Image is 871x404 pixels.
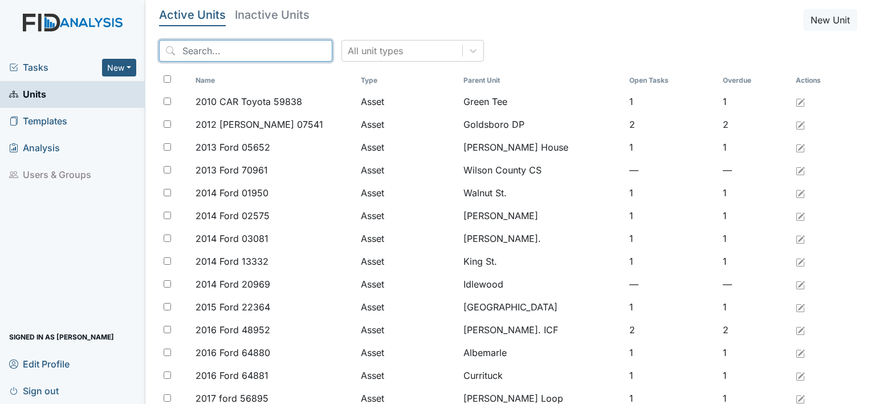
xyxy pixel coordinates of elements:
input: Toggle All Rows Selected [164,75,171,83]
td: 1 [625,204,719,227]
span: Templates [9,112,67,130]
a: Edit [796,323,805,337]
td: — [625,159,719,181]
td: Walnut St. [459,181,624,204]
a: Edit [796,346,805,359]
th: Toggle SortBy [718,71,791,90]
a: Edit [796,140,805,154]
span: 2013 Ford 70961 [196,163,268,177]
td: 1 [625,181,719,204]
a: Edit [796,118,805,131]
td: — [718,159,791,181]
td: 1 [718,204,791,227]
td: Asset [356,136,459,159]
td: 1 [625,364,719,387]
td: 1 [625,136,719,159]
td: [PERSON_NAME]. ICF [459,318,624,341]
a: Edit [796,300,805,314]
button: New Unit [803,9,857,31]
td: 1 [625,90,719,113]
td: Asset [356,318,459,341]
a: Edit [796,254,805,268]
td: 1 [718,181,791,204]
span: Units [9,86,46,103]
span: Analysis [9,139,60,157]
button: New [102,59,136,76]
td: Asset [356,364,459,387]
td: 2 [718,318,791,341]
td: 2 [625,113,719,136]
td: 1 [625,296,719,318]
td: Currituck [459,364,624,387]
div: All unit types [348,44,403,58]
span: 2014 Ford 20969 [196,277,270,291]
td: 1 [718,227,791,250]
span: 2014 Ford 01950 [196,186,268,200]
td: Green Tee [459,90,624,113]
td: Goldsboro DP [459,113,624,136]
td: 1 [718,250,791,273]
input: Search... [159,40,332,62]
td: Asset [356,181,459,204]
td: 1 [625,250,719,273]
h5: Inactive Units [235,9,310,21]
span: Sign out [9,382,59,399]
td: King St. [459,250,624,273]
th: Toggle SortBy [459,71,624,90]
span: 2015 Ford 22364 [196,300,270,314]
span: 2016 Ford 48952 [196,323,270,337]
span: 2012 [PERSON_NAME] 07541 [196,118,323,131]
th: Toggle SortBy [625,71,719,90]
a: Edit [796,369,805,382]
td: Asset [356,90,459,113]
td: 2 [625,318,719,341]
td: — [718,273,791,296]
h5: Active Units [159,9,226,21]
td: [PERSON_NAME] [459,204,624,227]
td: Asset [356,159,459,181]
span: 2014 Ford 02575 [196,209,270,223]
span: 2016 Ford 64881 [196,369,268,382]
td: Asset [356,204,459,227]
th: Actions [791,71,848,90]
td: 2 [718,113,791,136]
a: Edit [796,232,805,245]
td: 1 [718,136,791,159]
a: Edit [796,95,805,108]
td: Asset [356,250,459,273]
td: [PERSON_NAME]. [459,227,624,250]
a: Edit [796,277,805,291]
span: 2014 Ford 13332 [196,254,268,268]
a: Edit [796,209,805,223]
span: 2014 Ford 03081 [196,232,268,245]
th: Toggle SortBy [191,71,356,90]
span: 2016 Ford 64880 [196,346,270,359]
td: 1 [718,364,791,387]
a: Tasks [9,60,102,74]
td: 1 [718,296,791,318]
td: Asset [356,273,459,296]
th: Toggle SortBy [356,71,459,90]
td: — [625,273,719,296]
td: Albemarle [459,341,624,364]
span: Signed in as [PERSON_NAME] [9,328,114,346]
span: 2010 CAR Toyota 59838 [196,95,302,108]
td: Asset [356,227,459,250]
td: Asset [356,296,459,318]
td: Asset [356,341,459,364]
td: 1 [718,341,791,364]
a: Edit [796,186,805,200]
span: 2013 Ford 05652 [196,140,270,154]
td: 1 [718,90,791,113]
td: 1 [625,227,719,250]
td: [PERSON_NAME] House [459,136,624,159]
td: Asset [356,113,459,136]
td: Idlewood [459,273,624,296]
td: 1 [625,341,719,364]
a: Edit [796,163,805,177]
span: Edit Profile [9,355,70,373]
td: Wilson County CS [459,159,624,181]
td: [GEOGRAPHIC_DATA] [459,296,624,318]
